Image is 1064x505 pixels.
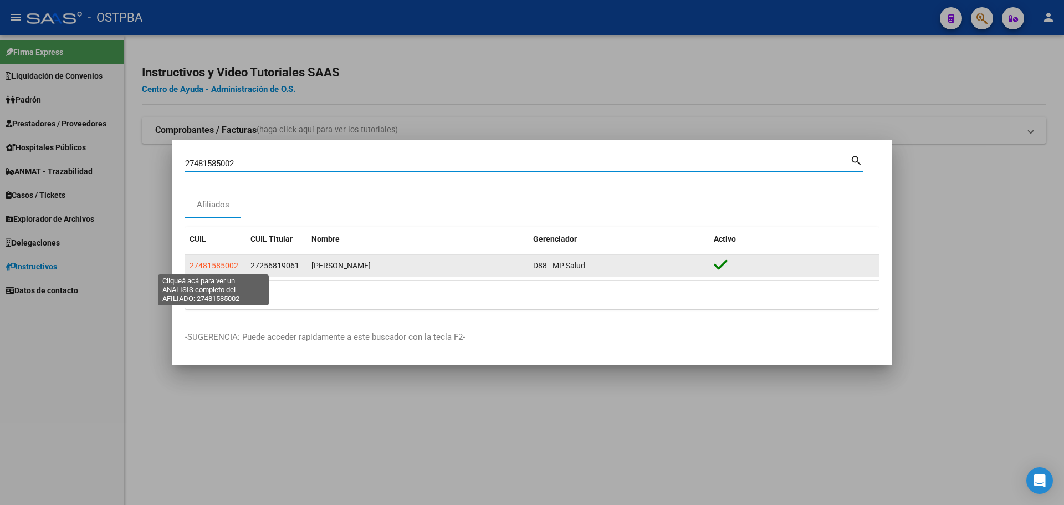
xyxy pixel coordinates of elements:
[185,227,246,251] datatable-header-cell: CUIL
[190,261,238,270] span: 27481585002
[533,261,585,270] span: D88 - MP Salud
[185,281,879,309] div: 1 total
[250,234,293,243] span: CUIL Titular
[529,227,709,251] datatable-header-cell: Gerenciador
[250,261,299,270] span: 27256819061
[185,331,879,344] p: -SUGERENCIA: Puede acceder rapidamente a este buscador con la tecla F2-
[533,234,577,243] span: Gerenciador
[311,259,524,272] div: [PERSON_NAME]
[850,153,863,166] mat-icon: search
[197,198,229,211] div: Afiliados
[1026,467,1053,494] div: Open Intercom Messenger
[190,234,206,243] span: CUIL
[307,227,529,251] datatable-header-cell: Nombre
[714,234,736,243] span: Activo
[709,227,879,251] datatable-header-cell: Activo
[311,234,340,243] span: Nombre
[246,227,307,251] datatable-header-cell: CUIL Titular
